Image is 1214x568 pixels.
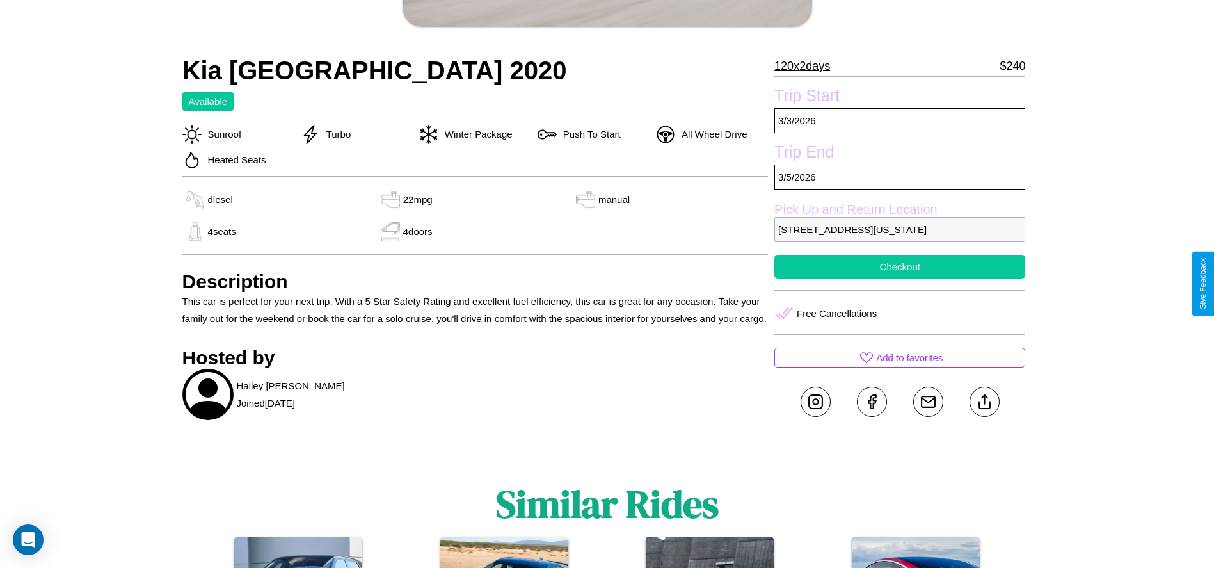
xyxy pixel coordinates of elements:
[774,348,1025,368] button: Add to favorites
[1199,258,1208,310] div: Give Feedback
[774,56,830,76] p: 120 x 2 days
[403,191,433,208] p: 22 mpg
[598,191,630,208] p: manual
[1000,56,1025,76] p: $ 240
[189,93,228,110] p: Available
[438,126,513,143] p: Winter Package
[182,56,769,85] h2: Kia [GEOGRAPHIC_DATA] 2020
[774,202,1025,217] label: Pick Up and Return Location
[675,126,747,143] p: All Wheel Drive
[182,271,769,293] h3: Description
[774,217,1025,242] p: [STREET_ADDRESS][US_STATE]
[774,86,1025,108] label: Trip Start
[557,126,621,143] p: Push To Start
[774,165,1025,190] p: 3 / 5 / 2026
[496,478,719,530] h1: Similar Rides
[13,524,44,555] div: Open Intercom Messenger
[202,126,242,143] p: Sunroof
[774,108,1025,133] p: 3 / 3 / 2026
[182,347,769,369] h3: Hosted by
[182,222,208,241] img: gas
[182,293,769,327] p: This car is perfect for your next trip. With a 5 Star Safety Rating and excellent fuel efficiency...
[573,190,598,209] img: gas
[237,377,345,394] p: Hailey [PERSON_NAME]
[774,255,1025,279] button: Checkout
[202,151,266,168] p: Heated Seats
[403,223,433,240] p: 4 doors
[797,305,877,322] p: Free Cancellations
[208,191,233,208] p: diesel
[208,223,236,240] p: 4 seats
[320,126,351,143] p: Turbo
[182,190,208,209] img: gas
[237,394,295,412] p: Joined [DATE]
[774,143,1025,165] label: Trip End
[876,349,943,366] p: Add to favorites
[378,222,403,241] img: gas
[378,190,403,209] img: gas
